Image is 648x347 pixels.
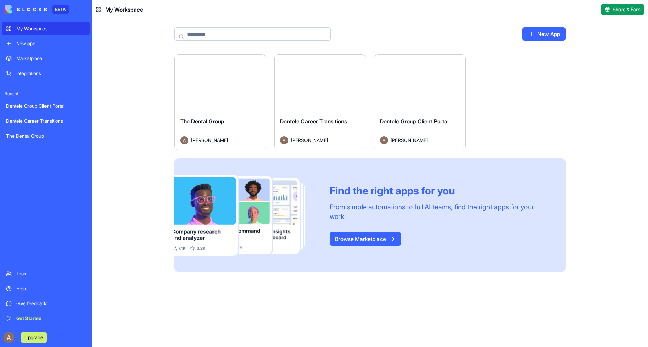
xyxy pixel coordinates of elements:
[21,334,47,341] a: Upgrade
[52,5,69,14] div: BETA
[6,118,86,124] div: Dentele Career Transitions
[16,25,86,32] div: My Workspace
[2,22,90,35] a: My Workspace
[2,312,90,325] a: Get Started
[2,37,90,50] a: New app
[380,136,388,144] img: Avatar
[174,175,319,256] img: Frame_181_egmpey.png
[191,137,228,144] span: [PERSON_NAME]
[180,118,224,125] span: The Dental Group
[5,5,47,14] img: logo
[2,67,90,80] a: Integrations
[391,137,428,144] span: [PERSON_NAME]
[522,27,566,41] a: New App
[16,315,86,322] div: Get Started
[5,5,69,14] a: BETA
[330,185,549,197] div: Find the right apps for you
[613,6,641,13] span: Share & Earn
[6,103,86,109] div: Dentele Group Client Portal
[380,118,449,125] span: Dentele Group Client Portal
[2,91,90,97] span: Recent
[16,40,86,47] div: New app
[2,282,90,295] a: Help
[280,136,288,144] img: Avatar
[280,118,347,125] span: Dentele Career Transitions
[16,285,86,292] div: Help
[2,297,90,310] a: Give feedback
[16,55,86,62] div: Marketplace
[6,133,86,139] div: The Dental Group
[3,332,14,343] img: ACg8ocJV6D3_6rN2XWQ9gC4Su6cEn1tsy63u5_3HgxpMOOOGh7gtYg=s96-c
[330,202,549,221] div: From simple automations to full AI teams, find the right apps for your work
[16,270,86,277] div: Team
[330,232,401,246] a: Browse Marketplace
[2,267,90,280] a: Team
[2,99,90,113] a: Dentele Group Client Portal
[16,300,86,307] div: Give feedback
[105,5,143,14] span: My Workspace
[374,54,466,150] a: Dentele Group Client PortalAvatar[PERSON_NAME]
[2,129,90,143] a: The Dental Group
[180,136,188,144] img: Avatar
[16,70,86,77] div: Integrations
[601,4,644,15] button: Share & Earn
[2,52,90,65] a: Marketplace
[21,332,47,343] button: Upgrade
[2,114,90,128] a: Dentele Career Transitions
[291,137,328,144] span: [PERSON_NAME]
[274,54,366,150] a: Dentele Career TransitionsAvatar[PERSON_NAME]
[174,54,266,150] a: The Dental GroupAvatar[PERSON_NAME]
